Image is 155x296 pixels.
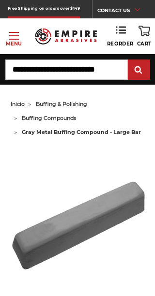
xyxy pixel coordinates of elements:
[11,101,25,107] a: inicio
[22,115,76,121] a: buffing compounds
[129,60,149,80] input: Submit
[35,24,97,48] img: Empire Abrasives
[6,40,22,47] p: Menu
[22,129,141,135] span: gray metal buffing compound - large bar
[107,41,134,47] span: Reorder
[107,26,134,47] a: Reorder
[137,41,152,47] span: Cart
[97,5,147,18] a: CONTACT US
[137,26,152,47] a: Cart
[36,101,87,107] a: buffing & polishing
[9,35,19,36] span: Toggle menu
